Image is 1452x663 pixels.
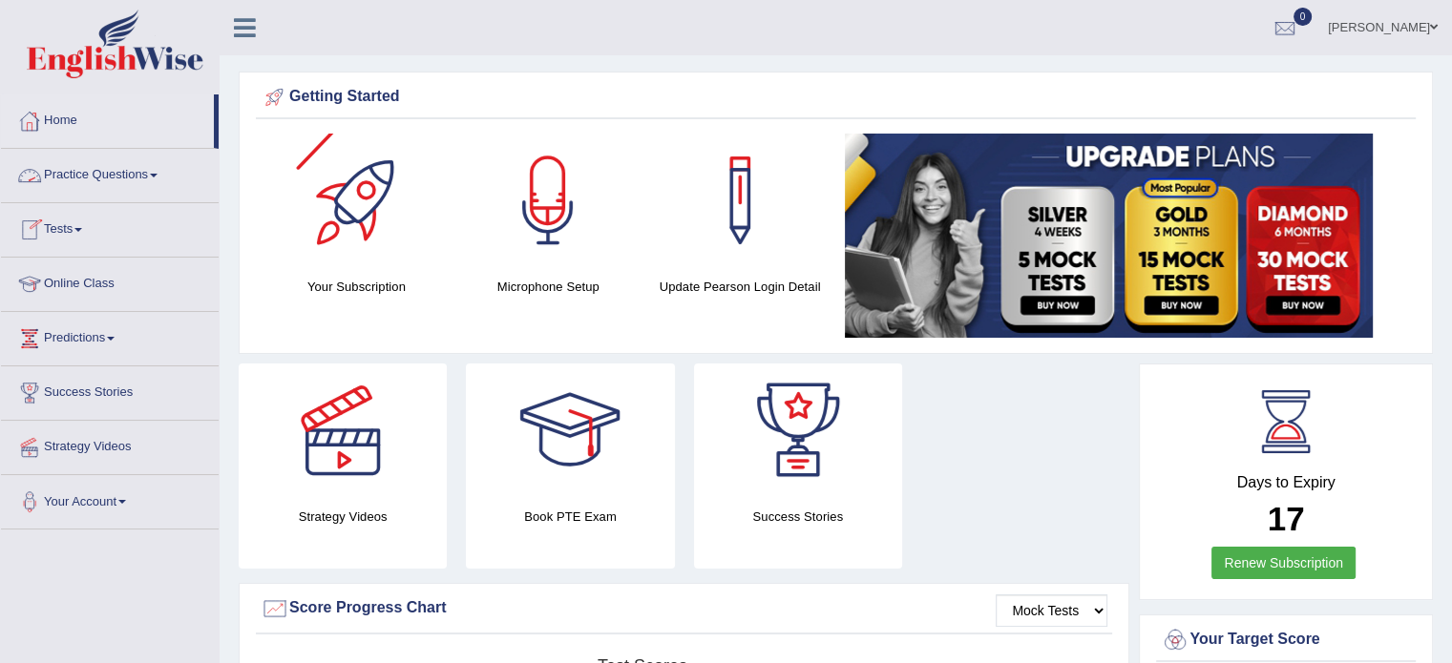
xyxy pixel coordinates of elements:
h4: Success Stories [694,507,902,527]
a: Predictions [1,312,219,360]
a: Strategy Videos [1,421,219,468]
b: 17 [1268,500,1305,537]
a: Home [1,94,214,142]
a: Practice Questions [1,149,219,197]
h4: Days to Expiry [1161,474,1411,491]
h4: Microphone Setup [462,277,635,297]
h4: Strategy Videos [239,507,447,527]
img: small5.jpg [845,134,1373,338]
span: 0 [1294,8,1313,26]
h4: Update Pearson Login Detail [654,277,827,297]
h4: Book PTE Exam [466,507,674,527]
a: Success Stories [1,366,219,414]
a: Online Class [1,258,219,305]
div: Score Progress Chart [261,594,1107,623]
h4: Your Subscription [270,277,443,297]
div: Your Target Score [1161,626,1411,654]
div: Getting Started [261,83,1411,112]
a: Renew Subscription [1211,547,1356,579]
a: Tests [1,203,219,251]
a: Your Account [1,475,219,523]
